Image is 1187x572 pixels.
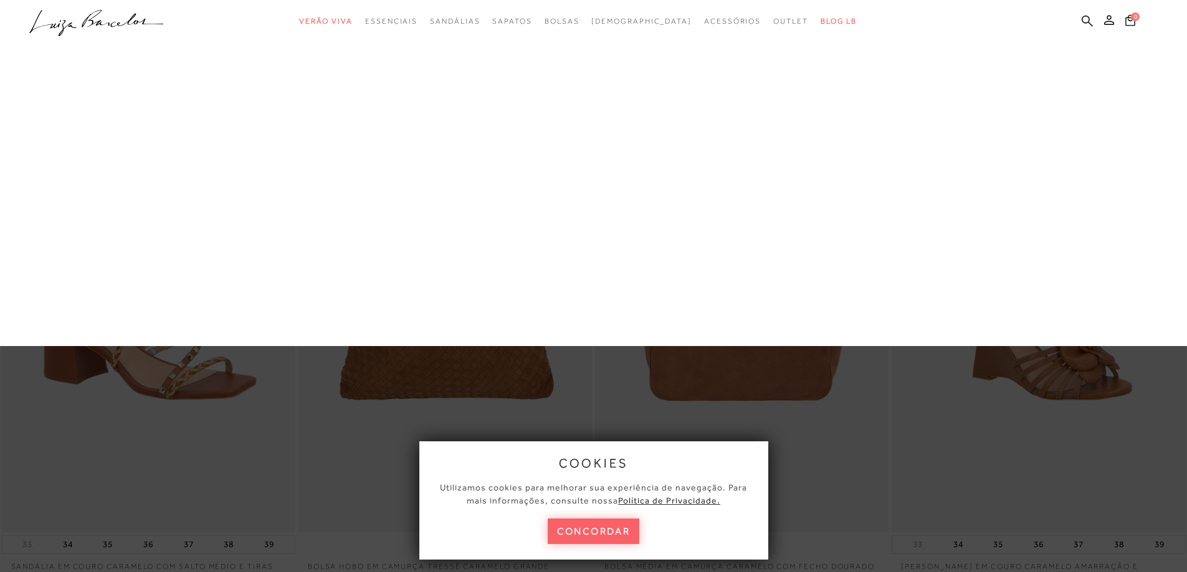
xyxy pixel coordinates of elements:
span: [DEMOGRAPHIC_DATA] [591,17,692,26]
span: Bolsas [545,17,579,26]
button: concordar [548,518,640,544]
a: categoryNavScreenReaderText [365,10,417,33]
span: Sapatos [492,17,532,26]
a: categoryNavScreenReaderText [430,10,480,33]
a: categoryNavScreenReaderText [773,10,808,33]
a: categoryNavScreenReaderText [299,10,353,33]
span: Utilizamos cookies para melhorar sua experiência de navegação. Para mais informações, consulte nossa [440,482,747,505]
a: Política de Privacidade. [618,495,720,505]
a: categoryNavScreenReaderText [704,10,761,33]
span: Essenciais [365,17,417,26]
span: Acessórios [704,17,761,26]
span: Outlet [773,17,808,26]
a: noSubCategoriesText [591,10,692,33]
button: 0 [1122,14,1139,30]
span: cookies [559,456,629,470]
a: categoryNavScreenReaderText [492,10,532,33]
a: categoryNavScreenReaderText [545,10,579,33]
span: 0 [1131,12,1140,21]
span: BLOG LB [821,17,857,26]
span: Sandálias [430,17,480,26]
a: BLOG LB [821,10,857,33]
span: Verão Viva [299,17,353,26]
